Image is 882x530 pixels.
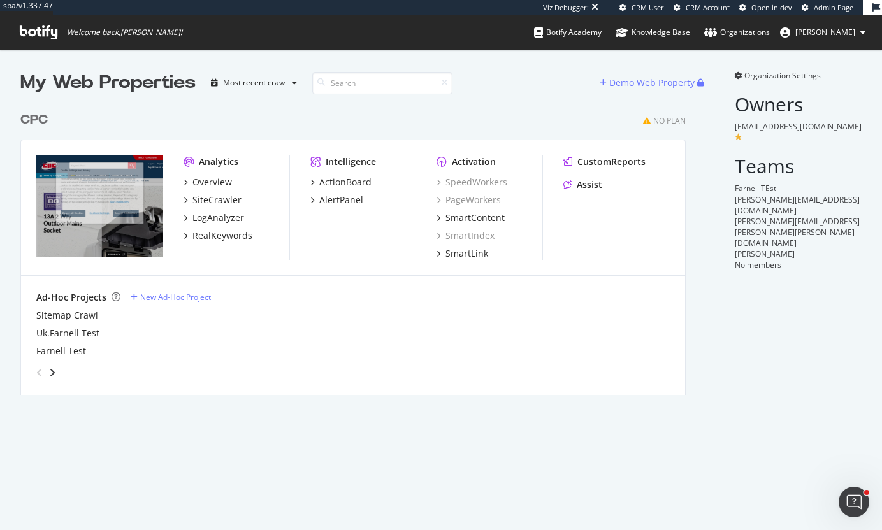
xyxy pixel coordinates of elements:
[36,155,163,257] img: https://cpc.farnell.com/
[735,155,862,176] h2: Teams
[20,111,48,129] div: CPC
[704,26,770,39] div: Organizations
[744,70,821,81] span: Organization Settings
[577,155,646,168] div: CustomReports
[437,194,501,206] a: PageWorkers
[704,15,770,50] a: Organizations
[802,3,853,13] a: Admin Page
[36,327,99,340] a: Uk.Farnell Test
[770,22,876,43] button: [PERSON_NAME]
[563,178,602,191] a: Assist
[184,211,244,224] a: LogAnalyzer
[437,247,488,260] a: SmartLink
[839,487,869,517] iframe: Intercom live chat
[534,15,602,50] a: Botify Academy
[619,3,664,13] a: CRM User
[735,248,862,259] div: [PERSON_NAME]
[310,194,363,206] a: AlertPanel
[192,211,244,224] div: LogAnalyzer
[674,3,730,13] a: CRM Account
[735,216,860,248] span: [PERSON_NAME][EMAIL_ADDRESS][PERSON_NAME][PERSON_NAME][DOMAIN_NAME]
[192,229,252,242] div: RealKeywords
[600,77,697,88] a: Demo Web Property
[600,73,697,93] button: Demo Web Property
[20,70,196,96] div: My Web Properties
[534,26,602,39] div: Botify Academy
[36,291,106,304] div: Ad-Hoc Projects
[36,345,86,357] a: Farnell Test
[616,15,690,50] a: Knowledge Base
[795,27,855,38] span: Lilian Sparer
[751,3,792,12] span: Open in dev
[735,194,860,216] span: [PERSON_NAME][EMAIL_ADDRESS][DOMAIN_NAME]
[653,115,686,126] div: No Plan
[206,73,302,93] button: Most recent crawl
[563,155,646,168] a: CustomReports
[312,72,452,94] input: Search
[445,211,505,224] div: SmartContent
[445,247,488,260] div: SmartLink
[184,194,242,206] a: SiteCrawler
[814,3,853,12] span: Admin Page
[36,309,98,322] a: Sitemap Crawl
[735,121,862,132] span: [EMAIL_ADDRESS][DOMAIN_NAME]
[310,176,372,189] a: ActionBoard
[326,155,376,168] div: Intelligence
[192,176,232,189] div: Overview
[543,3,589,13] div: Viz Debugger:
[686,3,730,12] span: CRM Account
[140,292,211,303] div: New Ad-Hoc Project
[20,96,696,395] div: grid
[452,155,496,168] div: Activation
[184,176,232,189] a: Overview
[319,194,363,206] div: AlertPanel
[735,94,862,115] h2: Owners
[616,26,690,39] div: Knowledge Base
[319,176,372,189] div: ActionBoard
[67,27,182,38] span: Welcome back, [PERSON_NAME] !
[632,3,664,12] span: CRM User
[31,362,48,383] div: angle-left
[437,229,495,242] a: SmartIndex
[131,292,211,303] a: New Ad-Hoc Project
[735,259,862,270] div: No members
[739,3,792,13] a: Open in dev
[437,176,507,189] a: SpeedWorkers
[223,79,287,87] div: Most recent crawl
[48,366,57,379] div: angle-right
[199,155,238,168] div: Analytics
[609,76,695,89] div: Demo Web Property
[735,183,862,194] div: Farnell TEst
[20,111,53,129] a: CPC
[577,178,602,191] div: Assist
[192,194,242,206] div: SiteCrawler
[184,229,252,242] a: RealKeywords
[437,211,505,224] a: SmartContent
